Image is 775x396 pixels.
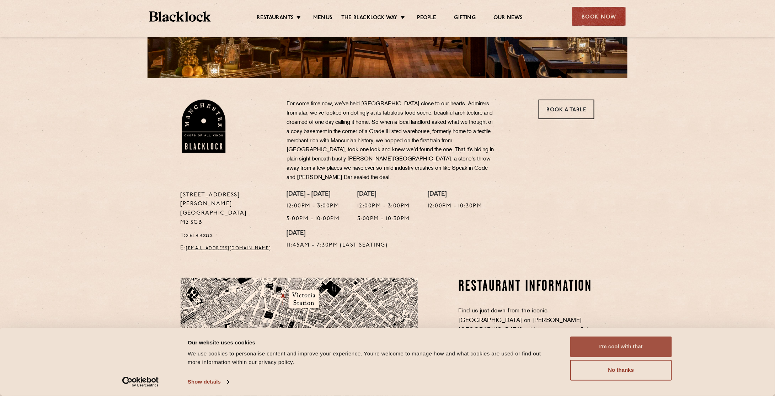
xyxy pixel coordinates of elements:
[109,377,172,387] a: Usercentrics Cookiebot - opens in a new window
[572,7,626,26] div: Book Now
[539,100,594,119] a: Book a Table
[287,191,340,199] h4: [DATE] - [DATE]
[357,202,410,211] p: 12:00pm - 3:00pm
[149,11,211,22] img: BL_Textured_Logo-footer-cropped.svg
[188,350,554,367] div: We use cookies to personalise content and improve your experience. You're welcome to manage how a...
[493,15,523,22] a: Our News
[454,15,476,22] a: Gifting
[428,202,482,211] p: 12:00pm - 10:30pm
[357,191,410,199] h4: [DATE]
[459,278,595,296] h2: Restaurant Information
[313,15,332,22] a: Menus
[188,377,229,387] a: Show details
[341,15,397,22] a: The Blacklock Way
[287,230,388,238] h4: [DATE]
[181,231,276,240] p: T:
[257,15,294,22] a: Restaurants
[181,191,276,228] p: [STREET_ADDRESS][PERSON_NAME] [GEOGRAPHIC_DATA] M2 5GB
[459,308,593,352] span: Find us just down from the iconic [GEOGRAPHIC_DATA] on [PERSON_NAME][GEOGRAPHIC_DATA], with great...
[570,337,672,357] button: I'm cool with that
[428,191,482,199] h4: [DATE]
[570,360,672,381] button: No thanks
[287,100,496,183] p: For some time now, we’ve held [GEOGRAPHIC_DATA] close to our hearts. Admirers from afar, we’ve lo...
[181,244,276,253] p: E:
[287,215,340,224] p: 5:00pm - 10:00pm
[188,338,554,347] div: Our website uses cookies
[417,15,437,22] a: People
[287,241,388,250] p: 11:45am - 7:30pm (Last Seating)
[186,246,271,250] a: [EMAIL_ADDRESS][DOMAIN_NAME]
[181,100,227,153] img: BL_Manchester_Logo-bleed.png
[287,202,340,211] p: 12:00pm - 3:00pm
[357,215,410,224] p: 5:00pm - 10:30pm
[186,233,213,238] a: 0161 4140225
